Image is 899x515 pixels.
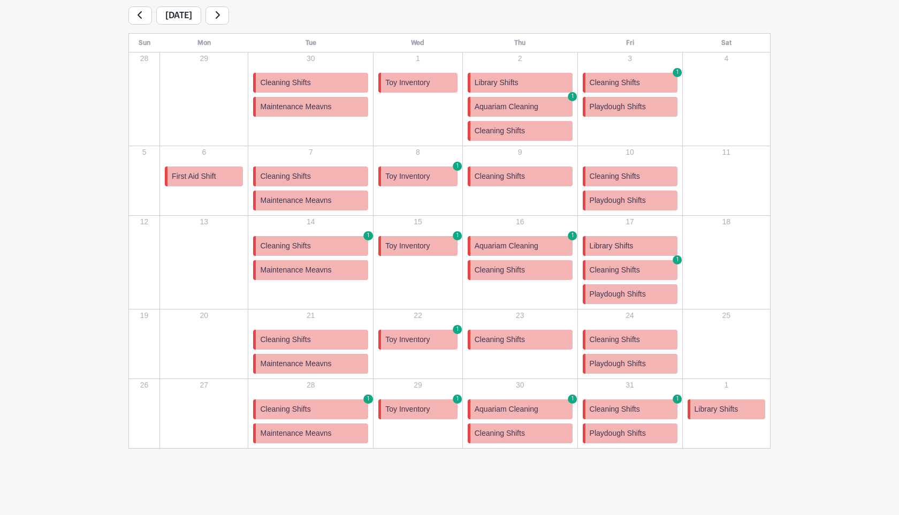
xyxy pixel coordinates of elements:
span: 1 [453,162,462,171]
a: Toy Inventory 1 [378,236,457,256]
span: 1 [568,395,577,404]
a: Maintenance Meavns [253,191,368,210]
span: 1 [568,92,577,102]
span: Maintenance Meavns [260,264,331,276]
p: 26 [129,380,159,391]
p: 10 [578,147,682,158]
span: 1 [568,231,577,241]
a: Toy Inventory 1 [378,166,457,186]
span: Playdough Shifts [590,358,646,369]
span: Playdough Shifts [590,195,646,206]
a: Cleaning Shifts [253,330,368,350]
a: Playdough Shifts [583,284,677,304]
span: 1 [673,255,682,265]
a: Maintenance Meavns [253,97,368,117]
span: Toy Inventory [385,334,430,345]
span: Aquariam Cleaning [475,101,538,112]
p: 30 [249,53,372,64]
th: Mon [160,33,248,52]
th: Sat [682,33,770,52]
span: Playdough Shifts [590,101,646,112]
p: 13 [161,216,247,228]
span: Cleaning Shifts [260,334,310,345]
span: Library Shifts [590,240,634,252]
span: Library Shifts [475,77,519,88]
span: Toy Inventory [385,404,430,415]
p: 22 [374,310,461,321]
a: Cleaning Shifts [468,260,573,280]
a: Library Shifts [468,73,573,93]
span: Cleaning Shifts [475,334,525,345]
span: 1 [453,325,462,335]
span: Cleaning Shifts [590,404,640,415]
span: [DATE] [156,6,201,25]
a: Aquariam Cleaning 1 [468,236,573,256]
span: Toy Inventory [385,77,430,88]
p: 23 [463,310,577,321]
a: Maintenance Meavns [253,260,368,280]
p: 25 [683,310,770,321]
a: Cleaning Shifts [253,73,368,93]
th: Tue [248,33,374,52]
a: Cleaning Shifts [468,166,573,186]
p: 11 [683,147,770,158]
p: 30 [463,380,577,391]
p: 29 [374,380,461,391]
span: Library Shifts [695,404,738,415]
span: 1 [453,395,462,404]
span: Cleaning Shifts [260,240,310,252]
span: Cleaning Shifts [590,77,640,88]
a: Aquariam Cleaning 1 [468,399,573,419]
a: Playdough Shifts [583,97,677,117]
span: Playdough Shifts [590,289,646,300]
span: Toy Inventory [385,240,430,252]
p: 19 [129,310,159,321]
span: Cleaning Shifts [260,404,310,415]
a: Library Shifts [583,236,677,256]
th: Fri [577,33,682,52]
span: Cleaning Shifts [590,334,640,345]
span: First Aid Shift [172,171,216,182]
span: Cleaning Shifts [475,171,525,182]
span: 1 [453,231,462,241]
a: Cleaning Shifts 1 [253,236,368,256]
p: 16 [463,216,577,228]
p: 4 [683,53,770,64]
a: Cleaning Shifts [468,330,573,350]
span: 1 [363,231,373,241]
a: Cleaning Shifts [468,423,573,443]
a: First Aid Shift [165,166,243,186]
span: Maintenance Meavns [260,358,331,369]
a: Cleaning Shifts [583,166,677,186]
a: Cleaning Shifts [583,330,677,350]
a: Aquariam Cleaning 1 [468,97,573,117]
p: 2 [463,53,577,64]
span: Toy Inventory [385,171,430,182]
span: Cleaning Shifts [475,264,525,276]
p: 3 [578,53,682,64]
p: 21 [249,310,372,321]
span: 1 [673,68,682,78]
p: 28 [129,53,159,64]
span: Cleaning Shifts [590,264,640,276]
a: Playdough Shifts [583,191,677,210]
p: 31 [578,380,682,391]
span: Cleaning Shifts [260,171,310,182]
span: Aquariam Cleaning [475,240,538,252]
span: Playdough Shifts [590,428,646,439]
p: 15 [374,216,461,228]
a: Cleaning Shifts [253,166,368,186]
a: Playdough Shifts [583,354,677,374]
p: 6 [161,147,247,158]
p: 17 [578,216,682,228]
span: Maintenance Meavns [260,428,331,439]
p: 5 [129,147,159,158]
a: Maintenance Meavns [253,423,368,443]
p: 20 [161,310,247,321]
span: 1 [673,395,682,404]
a: Cleaning Shifts [468,121,573,141]
a: Maintenance Meavns [253,354,368,374]
span: 1 [363,395,373,404]
p: 29 [161,53,247,64]
a: Cleaning Shifts 1 [583,399,677,419]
